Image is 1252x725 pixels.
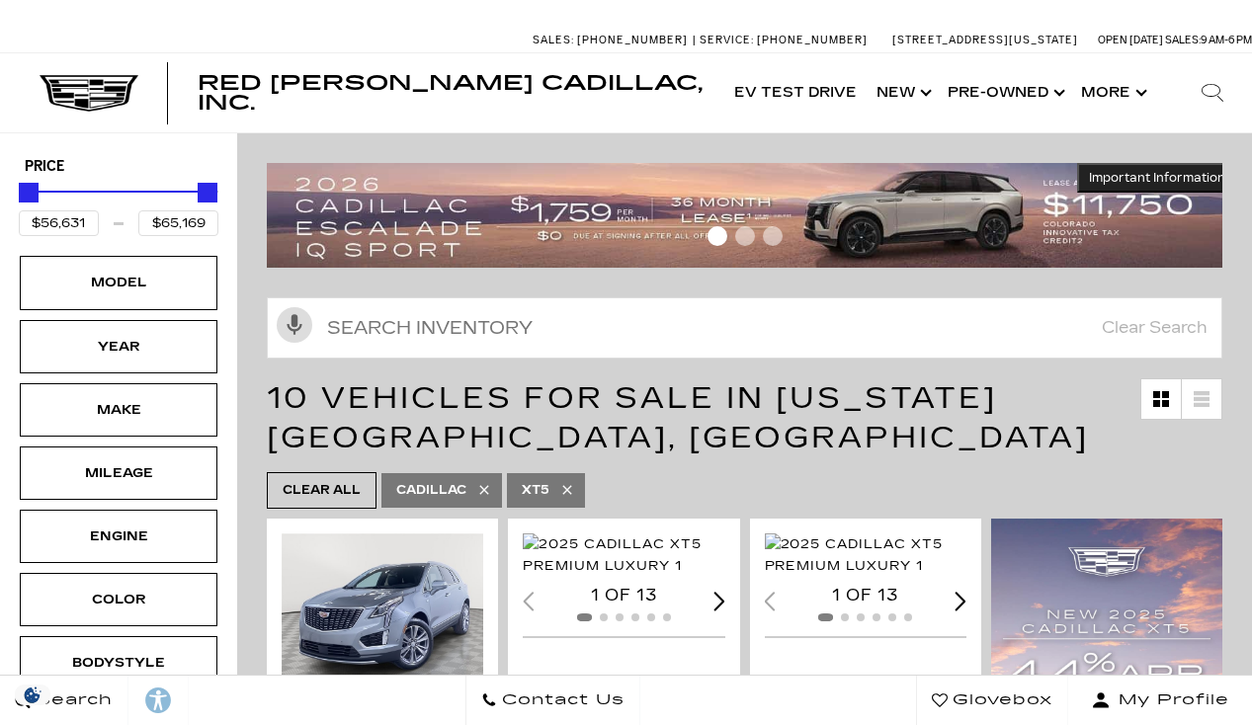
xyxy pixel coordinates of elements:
span: [PHONE_NUMBER] [577,34,688,46]
div: Make [69,399,168,421]
a: Glovebox [916,676,1068,725]
div: Next slide [713,592,725,610]
img: Opt-Out Icon [10,685,55,705]
div: Minimum Price [19,183,39,202]
a: EV Test Drive [724,53,867,132]
img: Cadillac Dark Logo with Cadillac White Text [40,75,138,113]
span: Important Information [1089,170,1225,186]
a: Service: [PHONE_NUMBER] [693,35,873,45]
div: Mileage [69,462,168,484]
div: ColorColor [20,573,217,626]
a: [STREET_ADDRESS][US_STATE] [892,34,1078,46]
img: 2025 Cadillac XT5 Premium Luxury 1 [765,533,970,577]
div: 1 / 2 [765,533,970,577]
a: Sales: [PHONE_NUMBER] [533,35,693,45]
div: ModelModel [20,256,217,309]
span: Sales: [1165,34,1201,46]
span: Go to slide 3 [763,226,783,246]
a: New [867,53,938,132]
h5: Price [25,158,212,176]
span: Go to slide 2 [735,226,755,246]
img: 2509-September-FOM-Escalade-IQ-Lease9 [267,163,1237,267]
img: 2025 Cadillac XT5 Premium Luxury 1 [523,533,728,577]
div: YearYear [20,320,217,373]
div: Engine [69,525,168,547]
div: 1 of 13 [765,585,966,606]
span: Red [PERSON_NAME] Cadillac, Inc. [198,71,703,115]
input: Maximum [138,210,218,236]
div: Year [69,336,168,358]
span: XT5 [522,478,549,503]
div: Model [69,272,168,293]
span: Search [31,686,113,714]
div: BodystyleBodystyle [20,636,217,689]
span: Clear All [283,478,361,503]
span: 9 AM-6 PM [1201,34,1252,46]
a: Contact Us [465,676,640,725]
span: My Profile [1111,686,1229,714]
span: Go to slide 1 [708,226,727,246]
span: Glovebox [948,686,1052,714]
input: Search Inventory [267,297,1222,359]
span: Open [DATE] [1098,34,1163,46]
img: 2025 Cadillac XT5 Premium Luxury 1 [282,533,487,687]
span: Contact Us [497,686,625,714]
span: Service: [700,34,754,46]
section: Click to Open Cookie Consent Modal [10,685,55,705]
div: 1 / 2 [282,533,487,687]
input: Minimum [19,210,99,236]
button: Important Information [1077,163,1237,193]
a: Pre-Owned [938,53,1071,132]
div: MileageMileage [20,446,217,500]
div: Color [69,589,168,610]
a: Red [PERSON_NAME] Cadillac, Inc. [198,73,705,113]
div: Maximum Price [198,183,217,202]
div: 1 of 13 [523,585,724,606]
span: 10 Vehicles for Sale in [US_STATE][GEOGRAPHIC_DATA], [GEOGRAPHIC_DATA] [267,380,1089,455]
span: Sales: [533,34,574,46]
div: 1 / 2 [523,533,728,577]
div: Price [19,176,218,236]
div: Next slide [955,592,966,610]
button: More [1071,53,1153,132]
span: Cadillac [396,478,466,503]
svg: Click to toggle on voice search [277,307,312,343]
div: MakeMake [20,383,217,437]
div: EngineEngine [20,510,217,563]
span: [PHONE_NUMBER] [757,34,868,46]
div: Bodystyle [69,652,168,674]
button: Open user profile menu [1068,676,1252,725]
